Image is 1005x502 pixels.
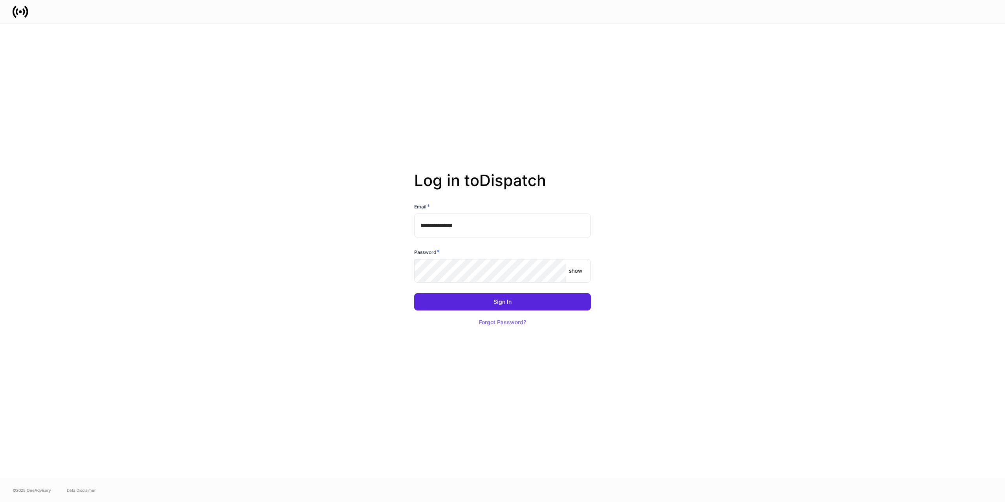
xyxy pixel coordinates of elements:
[414,248,440,256] h6: Password
[493,299,512,305] div: Sign In
[479,319,526,325] div: Forgot Password?
[13,487,51,493] span: © 2025 OneAdvisory
[569,267,582,275] p: show
[414,203,430,210] h6: Email
[414,293,591,310] button: Sign In
[469,314,536,331] button: Forgot Password?
[414,171,591,203] h2: Log in to Dispatch
[67,487,96,493] a: Data Disclaimer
